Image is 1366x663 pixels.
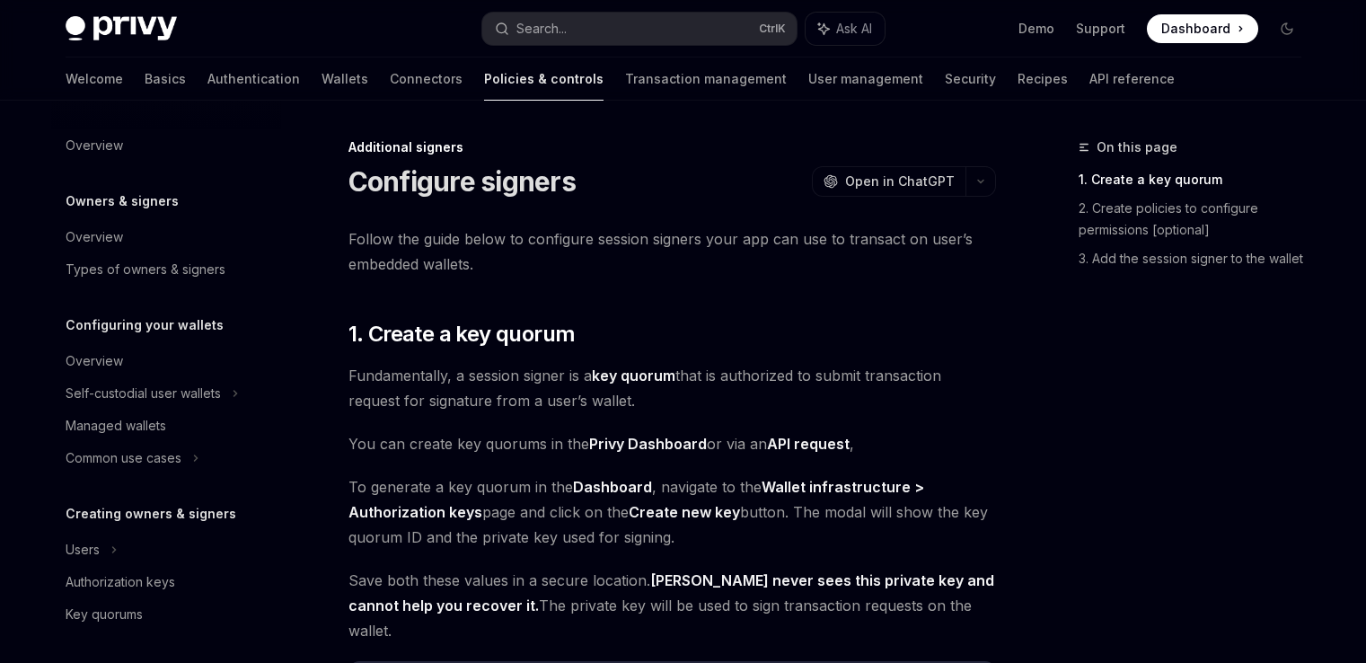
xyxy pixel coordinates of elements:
[1079,194,1316,244] a: 2. Create policies to configure permissions [optional]
[348,474,996,550] span: To generate a key quorum in the , navigate to the page and click on the button. The modal will sh...
[66,604,143,625] div: Key quorums
[390,57,463,101] a: Connectors
[66,259,225,280] div: Types of owners & signers
[348,165,576,198] h1: Configure signers
[322,57,368,101] a: Wallets
[1273,14,1301,43] button: Toggle dark mode
[836,20,872,38] span: Ask AI
[66,314,224,336] h5: Configuring your wallets
[66,447,181,469] div: Common use cases
[625,57,787,101] a: Transaction management
[1089,57,1175,101] a: API reference
[51,566,281,598] a: Authorization keys
[1097,137,1177,158] span: On this page
[51,253,281,286] a: Types of owners & signers
[1079,165,1316,194] a: 1. Create a key quorum
[629,503,740,521] strong: Create new key
[66,415,166,437] div: Managed wallets
[1147,14,1258,43] a: Dashboard
[945,57,996,101] a: Security
[66,539,100,561] div: Users
[145,57,186,101] a: Basics
[573,478,652,497] a: Dashboard
[66,383,221,404] div: Self-custodial user wallets
[348,568,996,643] span: Save both these values in a secure location. The private key will be used to sign transaction req...
[348,571,994,614] strong: [PERSON_NAME] never sees this private key and cannot help you recover it.
[767,435,850,454] a: API request
[1018,57,1068,101] a: Recipes
[759,22,786,36] span: Ctrl K
[589,435,707,454] a: Privy Dashboard
[207,57,300,101] a: Authentication
[592,367,675,385] a: key quorum
[66,16,177,41] img: dark logo
[1161,20,1230,38] span: Dashboard
[348,320,576,349] span: 1. Create a key quorum
[66,57,123,101] a: Welcome
[484,57,604,101] a: Policies & controls
[1018,20,1054,38] a: Demo
[51,345,281,377] a: Overview
[516,18,567,40] div: Search...
[66,350,123,372] div: Overview
[845,172,955,190] span: Open in ChatGPT
[812,166,965,197] button: Open in ChatGPT
[808,57,923,101] a: User management
[66,503,236,525] h5: Creating owners & signers
[51,221,281,253] a: Overview
[348,431,996,456] span: You can create key quorums in the or via an ,
[482,13,797,45] button: Search...CtrlK
[66,571,175,593] div: Authorization keys
[51,598,281,631] a: Key quorums
[348,363,996,413] span: Fundamentally, a session signer is a that is authorized to submit transaction request for signatu...
[66,190,179,212] h5: Owners & signers
[348,138,996,156] div: Additional signers
[348,226,996,277] span: Follow the guide below to configure session signers your app can use to transact on user’s embedd...
[1076,20,1125,38] a: Support
[806,13,885,45] button: Ask AI
[66,135,123,156] div: Overview
[66,226,123,248] div: Overview
[1079,244,1316,273] a: 3. Add the session signer to the wallet
[51,410,281,442] a: Managed wallets
[51,129,281,162] a: Overview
